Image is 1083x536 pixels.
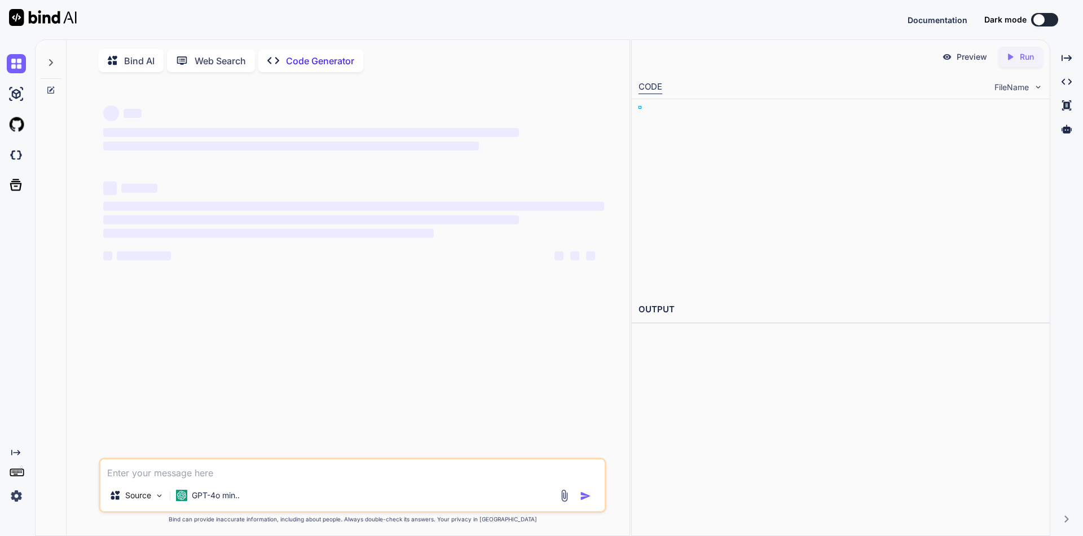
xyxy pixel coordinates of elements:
img: darkCloudIdeIcon [7,145,26,165]
span: ‌ [586,251,595,260]
p: Bind can provide inaccurate information, including about people. Always double-check its answers.... [99,515,606,524]
p: Code Generator [286,54,354,68]
img: Pick Models [155,491,164,500]
p: GPT-4o min.. [192,490,240,501]
p: Web Search [195,54,246,68]
p: Run [1020,51,1034,63]
span: ‌ [103,215,519,224]
span: FileName [994,82,1029,93]
span: ‌ [554,251,563,260]
img: githubLight [7,115,26,134]
img: settings [7,486,26,506]
span: ‌ [103,202,604,211]
span: ‌ [103,229,434,238]
p: Source [125,490,151,501]
img: icon [580,490,591,502]
div: CODE [639,81,662,94]
img: chat [7,54,26,73]
p: Bind AI [124,54,155,68]
img: Bind AI [9,9,77,26]
img: chevron down [1033,82,1043,92]
span: ‌ [103,181,117,195]
span: ‌ [103,251,112,260]
span: ‌ [103,105,119,121]
img: ai-studio [7,85,26,104]
h2: OUTPUT [632,296,1050,323]
span: Dark mode [984,14,1027,25]
img: preview [942,52,952,62]
span: ‌ [570,251,579,260]
span: Documentation [908,15,967,25]
p: Preview [957,51,987,63]
span: ‌ [121,184,157,193]
span: ‌ [103,141,479,150]
span: ‌ [117,251,171,260]
span: ‌ [124,109,142,118]
img: attachment [558,489,571,502]
button: Documentation [908,14,967,26]
img: GPT-4o mini [176,490,187,501]
span: ‌ [103,128,519,137]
